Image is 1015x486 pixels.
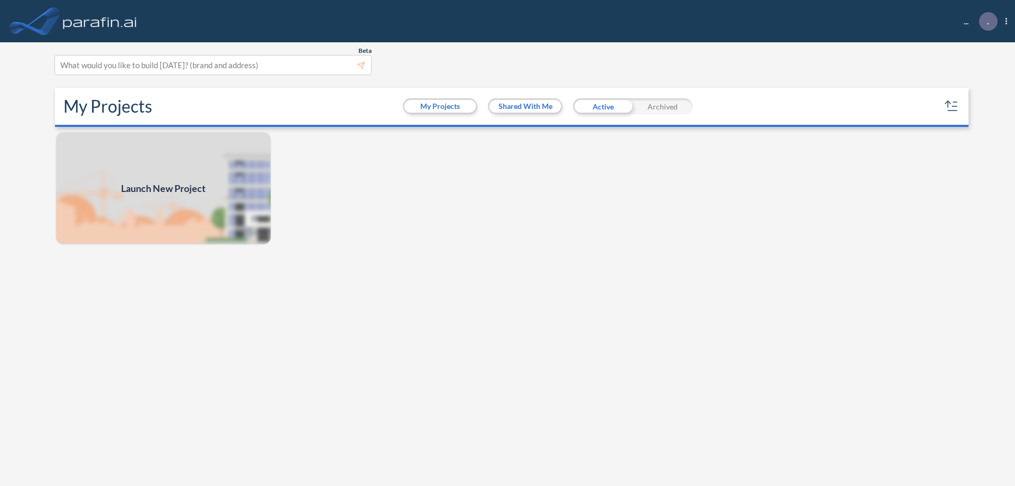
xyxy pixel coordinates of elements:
[63,96,152,116] h2: My Projects
[358,47,372,55] span: Beta
[121,181,206,196] span: Launch New Project
[987,16,989,26] p: .
[55,131,272,245] a: Launch New Project
[61,11,139,32] img: logo
[404,100,476,113] button: My Projects
[943,98,960,115] button: sort
[55,131,272,245] img: add
[573,98,633,114] div: Active
[490,100,561,113] button: Shared With Me
[633,98,693,114] div: Archived
[948,12,1007,31] div: ...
